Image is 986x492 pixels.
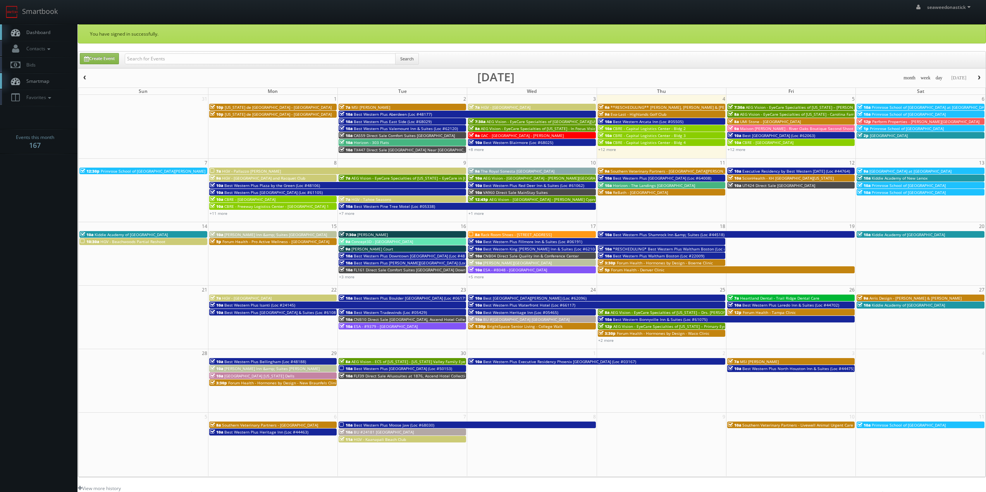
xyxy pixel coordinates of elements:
span: 10a [339,310,353,315]
span: 10a [210,190,223,195]
span: 10a [210,204,223,209]
h2: [DATE] [477,73,515,81]
span: ScionHealth - KH [GEOGRAPHIC_DATA][US_STATE] [742,175,834,181]
span: 10a [469,190,482,195]
span: Best Western Plus Shamrock Inn &amp; Suites (Loc #44518) [613,232,724,237]
span: 10a [599,183,612,188]
span: Forum Health - Hormones by Design - Waco Clinic [617,331,709,336]
span: 27 [978,286,985,294]
span: 5 [851,95,855,103]
span: 9 [463,159,467,167]
span: Thu [657,88,666,94]
span: CBRE - [GEOGRAPHIC_DATA] [224,197,275,202]
span: 10a [339,429,353,435]
span: 10a [339,204,353,209]
span: GAC - [GEOGRAPHIC_DATA] - [PERSON_NAME] [481,133,564,138]
span: Forum Health - Tampa Clinic [743,310,796,315]
span: Heartland Dental - Trail Ridge Dental Care [740,295,819,301]
span: 10a [339,133,353,138]
span: *RESCHEDULING* Best Western Plus Waltham Boston (Loc #22009) [613,246,739,252]
span: 10a [857,190,871,195]
span: HGV - [GEOGRAPHIC_DATA] [222,295,272,301]
span: Best Western King [PERSON_NAME] Inn & Suites (Loc #62106) [483,246,598,252]
img: smartbook-logo.png [6,6,18,18]
span: 2 [463,95,467,103]
span: HGV - Beachwoods Partial Reshoot [100,239,165,244]
span: Concept3D - [GEOGRAPHIC_DATA] [351,239,413,244]
span: [GEOGRAPHIC_DATA] at [GEOGRAPHIC_DATA] [869,168,952,174]
span: 8a [339,359,350,364]
span: 10a [339,147,353,153]
span: TX447 Direct Sale [GEOGRAPHIC_DATA] Near [GEOGRAPHIC_DATA] [354,147,476,153]
span: Kiddie Academy of [GEOGRAPHIC_DATA] [872,302,945,308]
span: [PERSON_NAME] Inn &amp; Suites [PERSON_NAME] [224,366,320,371]
span: Primrose School of [GEOGRAPHIC_DATA] [872,183,946,188]
span: HGV - Kaanapali Beach Club [354,437,406,442]
span: [PERSON_NAME][GEOGRAPHIC_DATA] [483,260,552,266]
span: 10a [469,246,482,252]
span: Best Western Plus Waltham Boston (Loc #22009) [613,253,704,259]
span: 10a [599,140,612,145]
span: 10a [599,190,612,195]
span: **RESCHEDULING** [PERSON_NAME], [PERSON_NAME] & [PERSON_NAME], LLC - [GEOGRAPHIC_DATA] [611,105,799,110]
span: Best Western Plus Heritage Inn (Loc #44463) [224,429,308,435]
span: 6a [599,105,609,110]
span: 12p [857,119,871,124]
span: 7a [339,105,350,110]
span: Best Western Plus Valemount Inn & Suites (Loc #62120) [354,126,458,131]
span: MSI [PERSON_NAME] [740,359,779,364]
span: Tue [398,88,407,94]
span: AEG Vision - ECS of [US_STATE] - [US_STATE] Valley Family Eye Care [351,359,475,364]
span: HGV - Tahoe Seasons [351,197,391,202]
span: 8a [469,126,480,131]
span: AEG Vision - EyeCare Specialties of [US_STATE] - In Focus Vision Center [481,126,612,131]
span: 10a [728,302,741,308]
span: Primrose School of [GEOGRAPHIC_DATA] [872,422,946,428]
span: 10a [210,429,223,435]
span: 10a [857,422,871,428]
span: Forum Health - Hormones by Design - New Braunfels Clinic [228,380,338,386]
span: 22 [330,286,337,294]
span: VA960 Direct Sale MainStay Suites [483,190,548,195]
span: CNB04 Direct Sale Quality Inn & Conference Center [483,253,579,259]
span: 31 [201,95,208,103]
span: Kiddie Academy of New Lenox [872,175,927,181]
span: CA559 Direct Sale Comfort Suites [GEOGRAPHIC_DATA] [354,133,455,138]
span: 7a [339,197,350,202]
span: 7:30a [339,232,356,237]
span: Forum Health - Pro Active Wellness - [GEOGRAPHIC_DATA] [222,239,329,244]
span: 10a [469,239,482,244]
span: 8a [599,310,609,315]
span: 10a [210,359,223,364]
p: You have signed in successfully. [90,31,974,37]
span: 10a [469,175,482,181]
span: 10a [339,111,353,117]
span: HGV - Pallazzo [PERSON_NAME] [222,168,281,174]
span: 10a [857,302,871,308]
a: +7 more [339,211,354,216]
span: Best Western Plus Isanti (Loc #24145) [224,302,295,308]
a: +5 more [468,274,484,279]
span: 16 [460,222,467,230]
span: 10a [469,359,482,364]
span: CBRE - Capital Logistics Center - Bldg 3 [613,133,686,138]
span: 12:30p [80,168,100,174]
a: +11 more [210,211,227,216]
span: AEG Vision - EyeCare Specialties of [US_STATE] – EyeCare in [GEOGRAPHIC_DATA] [351,175,501,181]
span: Primrose School of [GEOGRAPHIC_DATA] [872,111,946,117]
span: [US_STATE] de [GEOGRAPHIC_DATA] - [GEOGRAPHIC_DATA] [225,105,332,110]
span: 3:30p [599,331,616,336]
span: 7 [204,159,208,167]
span: 10a [339,126,353,131]
span: 10a [469,183,482,188]
span: Eva-Last - Highlands Golf Club [611,111,666,117]
span: ESA - #9379 - [GEOGRAPHIC_DATA] [354,324,418,329]
button: week [918,73,933,83]
span: [PERSON_NAME] Court [351,246,393,252]
span: AEG Vision - [GEOGRAPHIC_DATA] - [PERSON_NAME][GEOGRAPHIC_DATA] [483,175,616,181]
span: BrightSpace Senior Living - College Walk [487,324,563,329]
span: 5p [210,239,221,244]
span: Sat [917,88,924,94]
span: Best Western Arcata Inn (Loc #05505) [613,119,683,124]
a: Create Event [80,53,119,64]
